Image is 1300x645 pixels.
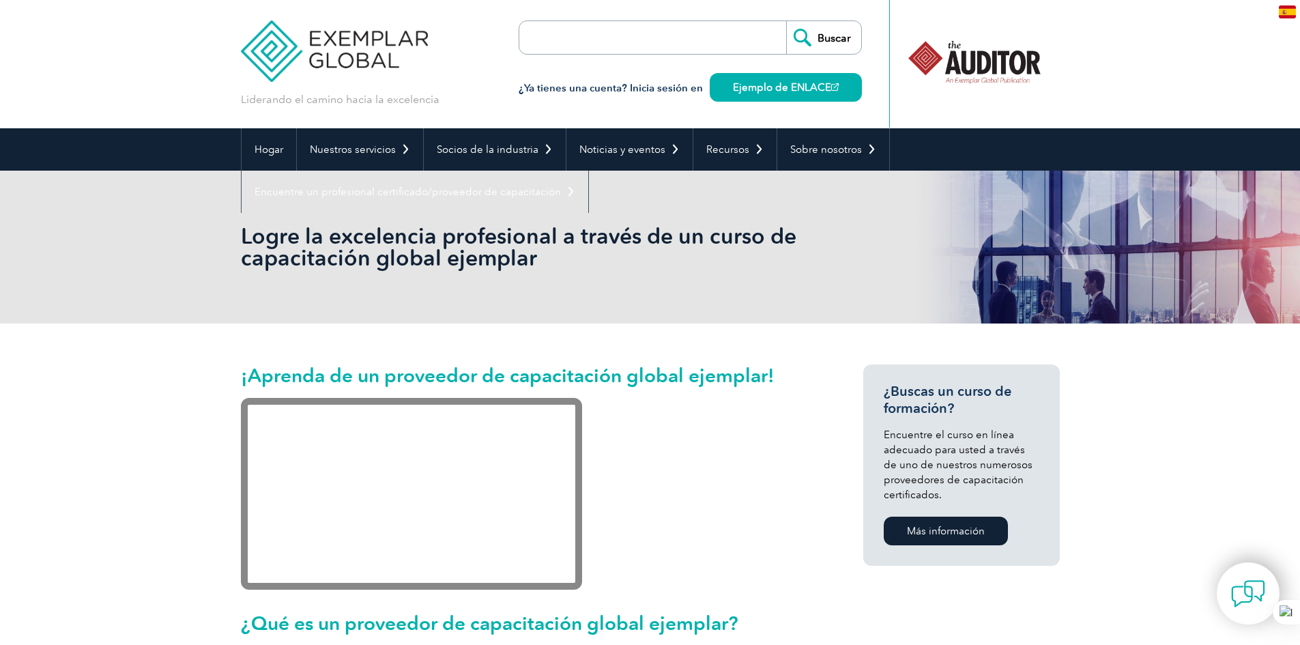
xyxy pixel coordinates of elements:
[242,128,296,171] a: Hogar
[884,383,1011,416] font: ¿Buscas un curso de formación?
[1231,577,1265,611] img: contact-chat.png
[241,612,738,635] font: ¿Qué es un proveedor de capacitación global ejemplar?
[437,143,538,156] font: Socios de la industria
[706,143,749,156] font: Recursos
[579,143,665,156] font: Noticias y eventos
[519,82,703,94] font: ¿Ya tienes una cuenta? Inicia sesión en
[884,429,1032,501] font: Encuentre el curso en línea adecuado para usted a través de uno de nuestros numerosos proveedores...
[1279,5,1296,18] img: es
[297,128,423,171] a: Nuestros servicios
[831,83,839,91] img: open_square.png
[241,398,582,590] iframe: Graduados de un reconocido proveedor de capacitación: un mundo de oportunidades
[786,21,861,54] input: Buscar
[242,171,588,213] a: Encuentre un profesional certificado/proveedor de capacitación
[255,186,561,198] font: Encuentre un profesional certificado/proveedor de capacitación
[241,223,796,271] font: Logre la excelencia profesional a través de un curso de capacitación global ejemplar
[693,128,777,171] a: Recursos
[241,364,775,387] font: ¡Aprenda de un proveedor de capacitación global ejemplar!
[241,93,439,106] font: Liderando el camino hacia la excelencia
[907,525,985,537] font: Más información
[777,128,889,171] a: Sobre nosotros
[255,143,283,156] font: Hogar
[310,143,396,156] font: Nuestros servicios
[733,81,831,94] font: Ejemplo de ENLACE
[424,128,566,171] a: Socios de la industria
[884,517,1008,545] a: Más información
[566,128,693,171] a: Noticias y eventos
[710,73,862,102] a: Ejemplo de ENLACE
[790,143,862,156] font: Sobre nosotros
